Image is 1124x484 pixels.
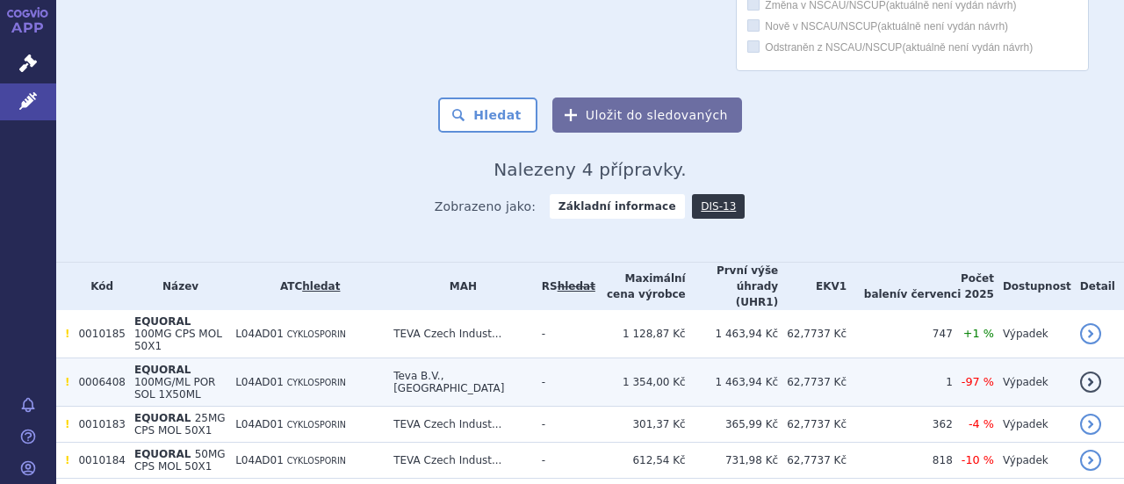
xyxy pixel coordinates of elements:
a: hledat [302,280,340,293]
th: ATC [227,263,385,310]
a: detail [1080,414,1101,435]
td: 365,99 Kč [686,407,778,443]
td: 1 463,94 Kč [686,310,778,358]
span: EQUORAL [134,315,191,328]
td: - [533,407,595,443]
td: 612,54 Kč [595,443,686,479]
span: EQUORAL [134,448,191,460]
span: +1 % [963,327,994,340]
span: Tento přípravek má DNC/DoÚ. [65,418,69,430]
span: Nalezeny 4 přípravky. [494,159,687,180]
a: vyhledávání neobsahuje žádnou platnou referenční skupinu [558,280,595,293]
th: RS [533,263,595,310]
span: 50MG CPS MOL 50X1 [134,448,226,473]
td: 0010185 [69,310,125,358]
span: CYKLOSPORIN [287,378,346,387]
td: Výpadek [994,443,1071,479]
span: L04AD01 [235,376,284,388]
td: Výpadek [994,407,1071,443]
span: Tento přípravek má DNC/DoÚ. [65,328,69,340]
td: 818 [847,443,953,479]
td: 747 [847,310,953,358]
a: DIS-13 [692,194,745,219]
span: L04AD01 [235,418,284,430]
td: 62,7737 Kč [778,358,847,407]
td: Teva B.V., [GEOGRAPHIC_DATA] [385,358,533,407]
a: detail [1080,450,1101,471]
span: CYKLOSPORIN [287,456,346,466]
th: Kód [69,263,125,310]
span: (aktuálně není vydán návrh) [902,41,1033,54]
span: -10 % [962,453,994,466]
td: 0010183 [69,407,125,443]
td: 731,98 Kč [686,443,778,479]
th: Dostupnost [994,263,1071,310]
td: 362 [847,407,953,443]
span: Tento přípravek má DNC/DoÚ. [65,454,69,466]
td: 62,7737 Kč [778,407,847,443]
td: 0010184 [69,443,125,479]
th: Název [126,263,227,310]
td: - [533,358,595,407]
td: 1 128,87 Kč [595,310,686,358]
span: CYKLOSPORIN [287,329,346,339]
td: TEVA Czech Indust... [385,310,533,358]
strong: Základní informace [550,194,685,219]
td: 1 354,00 Kč [595,358,686,407]
button: Uložit do sledovaných [552,98,742,133]
th: EKV1 [778,263,847,310]
th: Detail [1071,263,1124,310]
td: Výpadek [994,310,1071,358]
span: 25MG CPS MOL 50X1 [134,412,226,437]
td: - [533,310,595,358]
span: -97 % [962,375,994,388]
td: - [533,443,595,479]
span: CYKLOSPORIN [287,420,346,430]
span: L04AD01 [235,454,284,466]
td: 0006408 [69,358,125,407]
span: EQUORAL [134,412,191,424]
span: v červenci 2025 [900,288,993,300]
td: Výpadek [994,358,1071,407]
th: MAH [385,263,533,310]
button: Hledat [438,98,537,133]
span: 100MG/ML POR SOL 1X50ML [134,376,215,401]
del: hledat [558,280,595,293]
td: 62,7737 Kč [778,443,847,479]
td: TEVA Czech Indust... [385,407,533,443]
span: EQUORAL [134,364,191,376]
td: 1 [847,358,953,407]
span: Zobrazeno jako: [435,194,537,219]
td: 1 463,94 Kč [686,358,778,407]
label: Odstraněn z NSCAU/NSCUP [747,40,1077,54]
span: L04AD01 [235,328,284,340]
th: První výše úhrady (UHR1) [686,263,778,310]
td: 301,37 Kč [595,407,686,443]
span: -4 % [969,417,994,430]
span: (aktuálně není vydán návrh) [877,20,1008,33]
th: Počet balení [847,263,994,310]
th: Maximální cena výrobce [595,263,686,310]
span: 100MG CPS MOL 50X1 [134,328,222,352]
a: detail [1080,323,1101,344]
td: 62,7737 Kč [778,310,847,358]
label: Nově v NSCAU/NSCUP [747,19,1077,33]
span: Tento přípravek má DNC/DoÚ. [65,376,69,388]
td: TEVA Czech Indust... [385,443,533,479]
a: detail [1080,372,1101,393]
